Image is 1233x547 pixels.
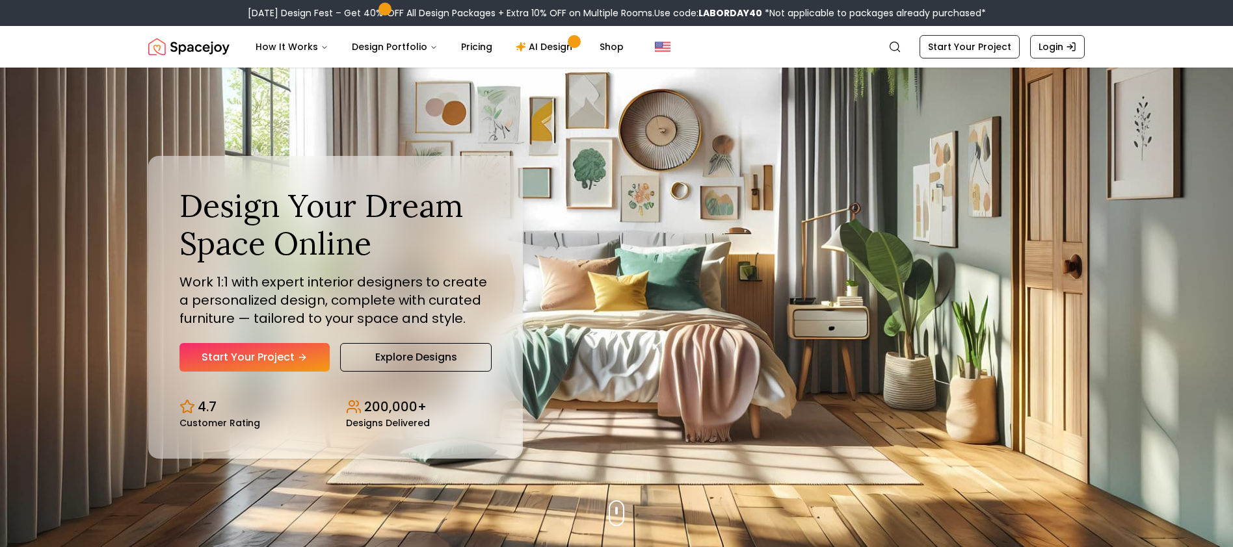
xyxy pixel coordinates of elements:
[340,343,492,372] a: Explore Designs
[179,187,492,262] h1: Design Your Dream Space Online
[505,34,587,60] a: AI Design
[179,387,492,427] div: Design stats
[655,39,670,55] img: United States
[148,26,1085,68] nav: Global
[346,418,430,427] small: Designs Delivered
[179,273,492,327] p: Work 1:1 with expert interior designers to create a personalized design, complete with curated fu...
[245,34,634,60] nav: Main
[654,6,762,19] span: Use code:
[148,34,230,60] a: Spacejoy
[762,6,986,19] span: *Not applicable to packages already purchased*
[179,343,330,372] a: Start Your Project
[698,6,762,19] b: LABORDAY40
[589,34,634,60] a: Shop
[1030,35,1085,58] a: Login
[920,35,1020,58] a: Start Your Project
[364,398,427,416] p: 200,000+
[248,6,986,19] div: [DATE] Design Fest – Get 40% OFF All Design Packages + Extra 10% OFF on Multiple Rooms.
[198,398,217,416] p: 4.7
[148,34,230,60] img: Spacejoy Logo
[245,34,339,60] button: How It Works
[451,34,503,60] a: Pricing
[179,418,260,427] small: Customer Rating
[341,34,448,60] button: Design Portfolio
